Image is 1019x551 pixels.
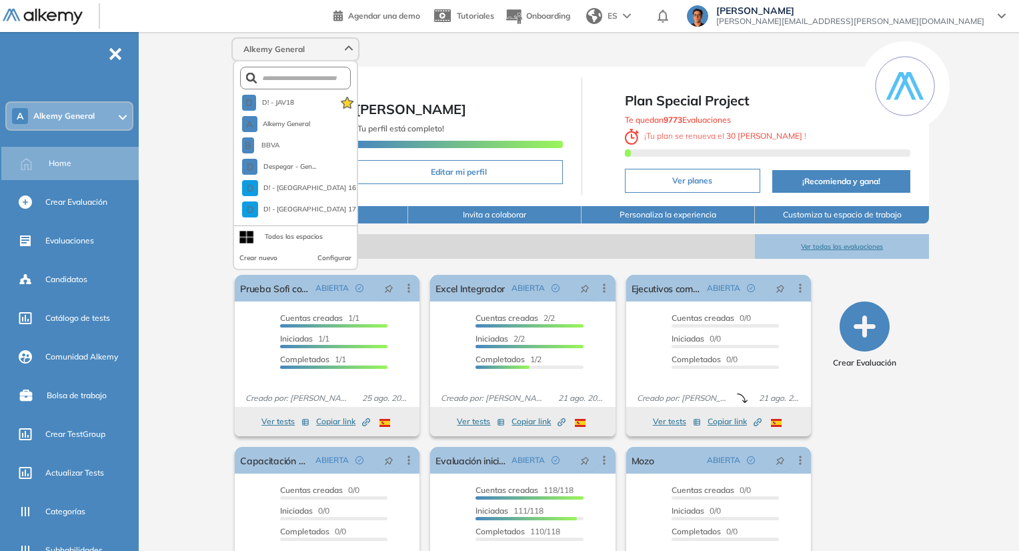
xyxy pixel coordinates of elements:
span: D [247,204,253,215]
button: pushpin [570,278,600,299]
button: DD! - JAV18 [242,95,295,111]
span: Copiar link [512,416,566,428]
a: Evaluación inicial IA | Academy | Pomelo [435,447,505,474]
div: Todos los espacios [265,231,323,242]
button: Invita a colaborar [408,206,582,223]
span: Completados [280,526,329,536]
span: pushpin [384,283,393,294]
span: ABIERTA [512,282,545,294]
span: 0/0 [280,526,346,536]
span: Iniciadas [475,334,508,344]
span: pushpin [384,455,393,466]
span: [PERSON_NAME] [355,101,466,117]
span: Creado por: [PERSON_NAME] [435,392,552,404]
img: ESP [771,419,782,427]
span: check-circle [552,456,560,464]
span: ¡ Tu plan se renueva el ! [625,131,807,141]
span: Despegar - Gen... [263,161,316,172]
span: 0/0 [672,354,738,364]
span: [PERSON_NAME] [716,5,984,16]
span: Categorías [45,506,85,518]
span: check-circle [747,284,755,292]
span: Crear TestGroup [45,428,105,440]
span: D! - [GEOGRAPHIC_DATA] 17 [263,204,349,215]
span: Cuentas creadas [672,313,734,323]
span: Iniciadas [672,334,704,344]
span: Catálogo de tests [45,312,110,324]
span: check-circle [552,284,560,292]
img: Logo [3,9,83,25]
button: Copiar link [708,414,762,430]
span: D! - [GEOGRAPHIC_DATA] 16 [263,183,349,193]
a: Excel Integrador [435,275,505,302]
span: Completados [280,354,329,364]
span: ABIERTA [315,454,349,466]
img: arrow [623,13,631,19]
span: BBVA [259,140,281,151]
span: Cuentas creadas [475,485,538,495]
button: Customiza tu espacio de trabajo [755,206,928,223]
span: Completados [672,526,721,536]
span: Onboarding [526,11,570,21]
span: 1/1 [280,313,359,323]
span: Crear Evaluación [833,357,896,369]
button: pushpin [374,450,403,471]
a: Agendar una demo [333,7,420,23]
b: 9773 [664,115,682,125]
span: D [245,97,252,108]
span: Copiar link [708,416,762,428]
span: 0/0 [672,313,751,323]
span: ABIERTA [707,282,740,294]
button: Crear Evaluación [833,302,896,369]
span: 21 ago. 2025 [553,392,610,404]
span: Completados [672,354,721,364]
button: Personaliza la experiencia [582,206,755,223]
span: check-circle [355,456,363,464]
span: A [246,119,253,129]
span: pushpin [776,455,785,466]
span: Home [49,157,71,169]
button: Editar mi perfil [355,160,562,184]
span: [PERSON_NAME][EMAIL_ADDRESS][PERSON_NAME][DOMAIN_NAME] [716,16,984,27]
a: Prueba Sofi consigna larga [240,275,310,302]
span: pushpin [776,283,785,294]
span: 1/1 [280,334,329,344]
button: pushpin [766,450,795,471]
button: Crear nuevo [239,253,277,263]
button: DD! - [GEOGRAPHIC_DATA] 16 [242,180,356,196]
span: D [247,161,253,172]
a: Capacitación de lideres [240,447,310,474]
span: D! - JAV18 [261,97,295,108]
button: BBBVA [242,137,281,153]
span: pushpin [580,283,590,294]
span: 0/0 [672,506,721,516]
span: 25 ago. 2025 [357,392,414,404]
button: Onboarding [505,2,570,31]
span: Comunidad Alkemy [45,351,118,363]
span: Cuentas creadas [475,313,538,323]
span: Cuentas creadas [672,485,734,495]
span: B [245,140,251,151]
button: Configurar [317,253,351,263]
span: ABIERTA [512,454,545,466]
span: Alkemy General [263,119,311,129]
span: ES [608,10,618,22]
span: Creado por: [PERSON_NAME] [240,392,357,404]
span: Alkemy General [33,111,95,121]
span: 0/0 [280,485,359,495]
span: Iniciadas [475,506,508,516]
button: AAlkemy General [242,116,311,132]
span: Evaluaciones [45,235,94,247]
span: 0/0 [672,334,721,344]
span: ¡Tu perfil está completo! [355,123,444,133]
span: 2/2 [475,334,525,344]
img: ESP [379,419,390,427]
span: 0/0 [672,485,751,495]
button: Ver tests [653,414,701,430]
span: Copiar link [316,416,370,428]
button: Copiar link [512,414,566,430]
button: DDespegar - Gen... [242,159,316,175]
span: Iniciadas [672,506,704,516]
span: A [17,111,23,121]
span: Candidatos [45,273,87,286]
